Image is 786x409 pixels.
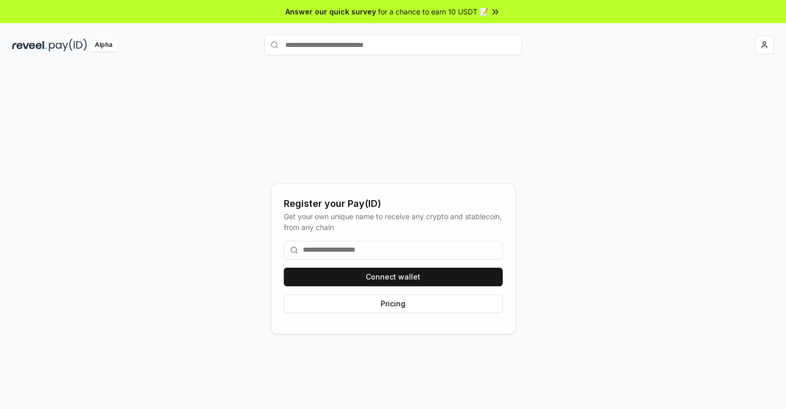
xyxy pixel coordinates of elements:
div: Register your Pay(ID) [284,197,503,211]
img: pay_id [49,39,87,52]
button: Pricing [284,295,503,313]
button: Connect wallet [284,268,503,286]
div: Get your own unique name to receive any crypto and stablecoin, from any chain [284,211,503,233]
span: for a chance to earn 10 USDT 📝 [378,6,488,17]
img: reveel_dark [12,39,47,52]
div: Alpha [89,39,118,52]
span: Answer our quick survey [285,6,376,17]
